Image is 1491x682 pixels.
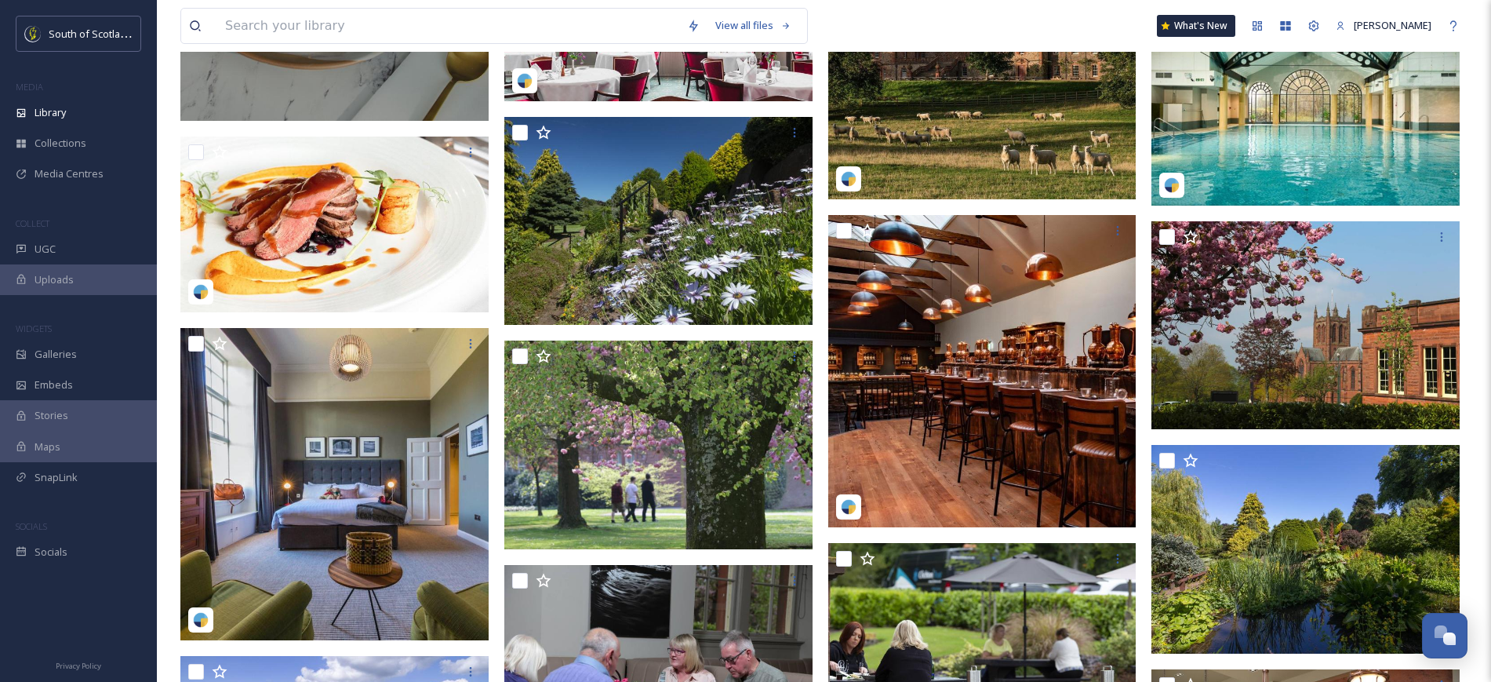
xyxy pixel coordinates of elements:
[1151,445,1464,654] img: Easterbrook Bistro, Bar and Spa – Crichton Grounds June 2019_IMG_0991.jpg
[56,655,101,674] a: Privacy Policy
[35,272,74,287] span: Uploads
[180,137,493,312] img: discoversouthscotland_09302024_18027808105586116.jpg
[35,166,104,181] span: Media Centres
[25,26,41,42] img: images.jpeg
[35,136,86,151] span: Collections
[1328,10,1439,41] a: [PERSON_NAME]
[828,215,1140,527] img: discoversouthscotland_09302024_18067693819452194.jpg
[193,612,209,628] img: snapsea-logo.png
[180,328,493,640] img: discoversouthscotland_09302024_18067693819452194.jpg
[35,439,60,454] span: Maps
[16,81,43,93] span: MEDIA
[1157,15,1235,37] a: What's New
[193,284,209,300] img: snapsea-logo.png
[35,377,73,392] span: Embeds
[517,73,533,89] img: snapsea-logo.png
[504,117,816,326] img: Easterbrook Bistro, Bar and Spa – (s)Crichton Grounds June 2019_IMG_0986.jpg
[841,171,856,187] img: snapsea-logo.png
[49,26,227,41] span: South of Scotland Destination Alliance
[1354,18,1431,32] span: [PERSON_NAME]
[217,9,679,43] input: Search your library
[56,661,101,671] span: Privacy Policy
[16,520,47,532] span: SOCIALS
[16,323,52,334] span: WIDGETS
[841,499,856,515] img: snapsea-logo.png
[35,545,67,560] span: Socials
[35,470,78,485] span: SnapLink
[504,341,816,549] img: Easterbrook Bistro, Bar and Spa – Crichton Garden & Grounds April 2019_IMG_9004.jpg
[1422,613,1467,658] button: Open Chat
[35,408,68,423] span: Stories
[35,242,56,257] span: UGC
[1151,221,1464,430] img: Easterbrook Bistro, Bar and Spa – Crichton Garden & Grounds April 2019_IMG_8994 2.jpg
[1164,177,1180,193] img: snapsea-logo.png
[35,105,66,120] span: Library
[707,10,799,41] a: View all files
[16,217,49,229] span: COLLECT
[35,347,77,362] span: Galleries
